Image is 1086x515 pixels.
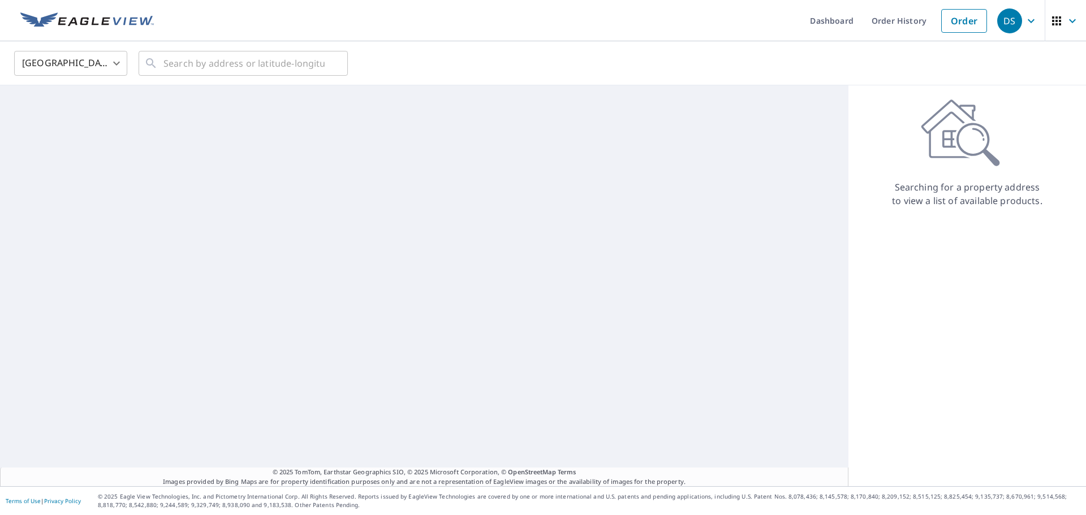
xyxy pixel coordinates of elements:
[6,497,41,505] a: Terms of Use
[891,180,1043,207] p: Searching for a property address to view a list of available products.
[941,9,987,33] a: Order
[273,468,576,477] span: © 2025 TomTom, Earthstar Geographics SIO, © 2025 Microsoft Corporation, ©
[997,8,1022,33] div: DS
[6,497,81,504] p: |
[44,497,81,505] a: Privacy Policy
[98,492,1080,509] p: © 2025 Eagle View Technologies, Inc. and Pictometry International Corp. All Rights Reserved. Repo...
[558,468,576,476] a: Terms
[20,12,154,29] img: EV Logo
[163,47,325,79] input: Search by address or latitude-longitude
[14,47,127,79] div: [GEOGRAPHIC_DATA]
[508,468,555,476] a: OpenStreetMap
